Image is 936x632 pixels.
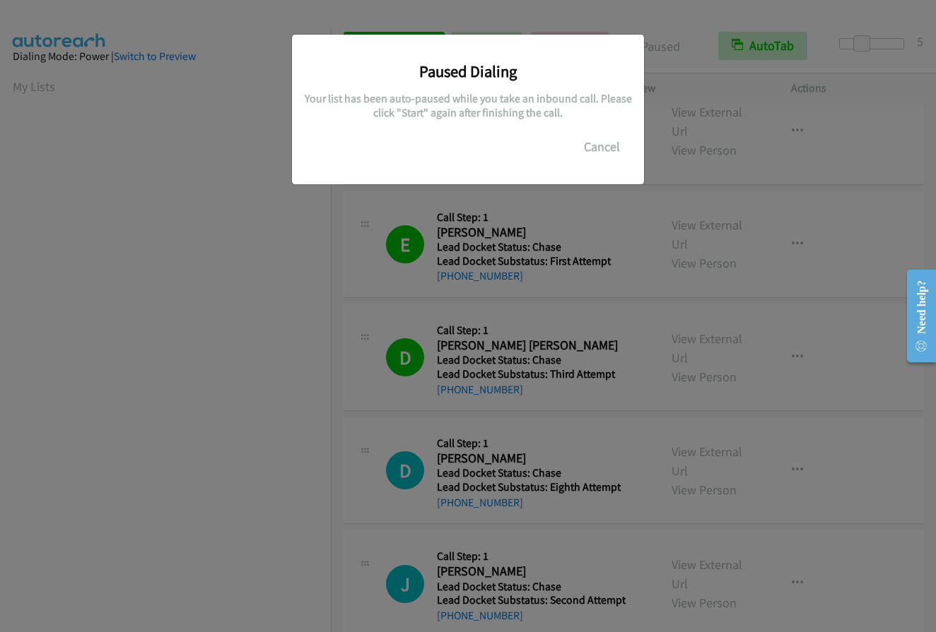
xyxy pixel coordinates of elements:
h5: Your list has been auto-paused while you take an inbound call. Please click "Start" again after f... [303,92,633,119]
h3: Paused Dialing [303,61,633,81]
button: Cancel [571,133,633,161]
iframe: Resource Center [895,260,936,372]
